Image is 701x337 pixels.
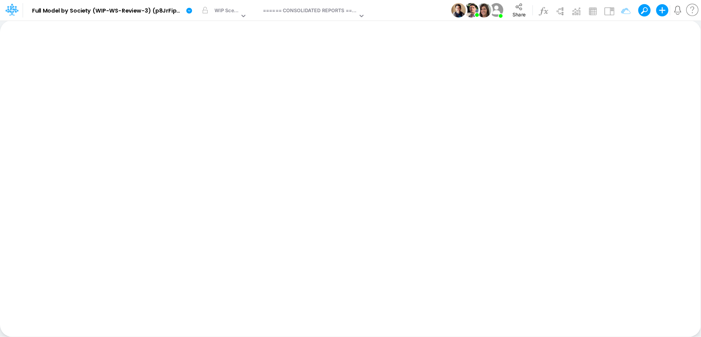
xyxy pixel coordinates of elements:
img: User Image Icon [477,3,492,18]
img: User Image Icon [464,3,479,18]
img: User Image Icon [488,2,505,19]
a: Notifications [673,6,682,14]
b: Full Model by Society (WIP-WS-Review-3) (p8JrFipGveTU7I_vk960F.EPc.b3Teyw) [DATE]T16:40:57UTC [32,8,183,14]
button: Share [507,1,532,20]
span: Share [512,11,525,17]
div: ====== CONSOLIDATED REPORTS ====== [263,7,358,16]
div: WIP Scenario [214,7,239,16]
img: User Image Icon [451,3,466,18]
